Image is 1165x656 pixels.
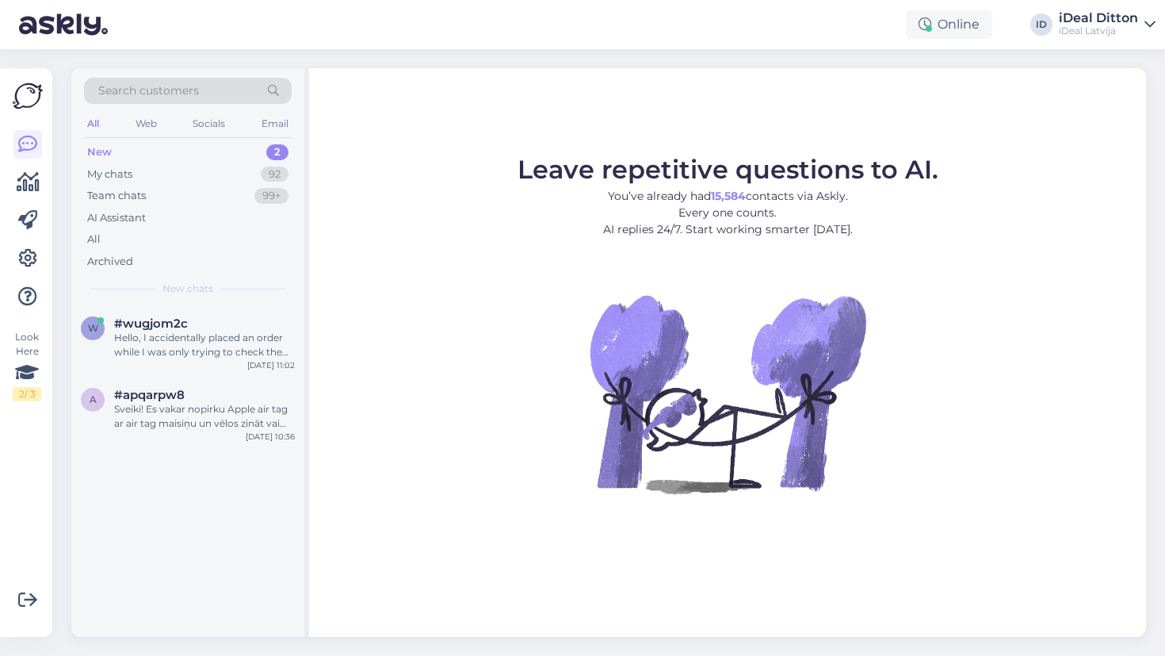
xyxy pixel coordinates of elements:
[90,393,97,405] span: a
[261,167,288,182] div: 92
[162,282,213,296] span: New chats
[87,232,101,247] div: All
[518,188,938,238] p: You’ve already had contacts via Askly. Every one counts. AI replies 24/7. Start working smarter [...
[13,330,41,401] div: Look Here
[247,359,295,371] div: [DATE] 11:02
[518,154,938,185] span: Leave repetitive questions to AI.
[1030,13,1052,36] div: ID
[1059,25,1138,37] div: iDeal Latvija
[585,251,870,536] img: No Chat active
[1059,12,1155,37] a: iDeal DittoniDeal Latvija
[87,210,146,226] div: AI Assistant
[246,431,295,443] div: [DATE] 10:36
[13,387,41,401] div: 2 / 3
[87,144,112,160] div: New
[88,322,98,334] span: w
[114,316,188,331] span: #wugjom2c
[87,167,132,182] div: My chats
[711,189,746,203] b: 15,584
[84,113,102,134] div: All
[98,82,199,99] span: Search customers
[13,81,43,111] img: Askly Logo
[906,10,992,39] div: Online
[258,113,292,134] div: Email
[114,388,185,402] span: #apqarpw8
[114,402,295,431] div: Sveiki! Es vakar nopirku Apple air tag ar air tag maisiņu un vēlos zināt vai varu atdot, nav atta...
[266,144,288,160] div: 2
[254,188,288,204] div: 99+
[189,113,228,134] div: Socials
[87,254,133,270] div: Archived
[1059,12,1138,25] div: iDeal Ditton
[132,113,160,134] div: Web
[114,331,295,359] div: Hello, I accidentally placed an order while I was only trying to check the delivery date. Could y...
[87,188,146,204] div: Team chats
